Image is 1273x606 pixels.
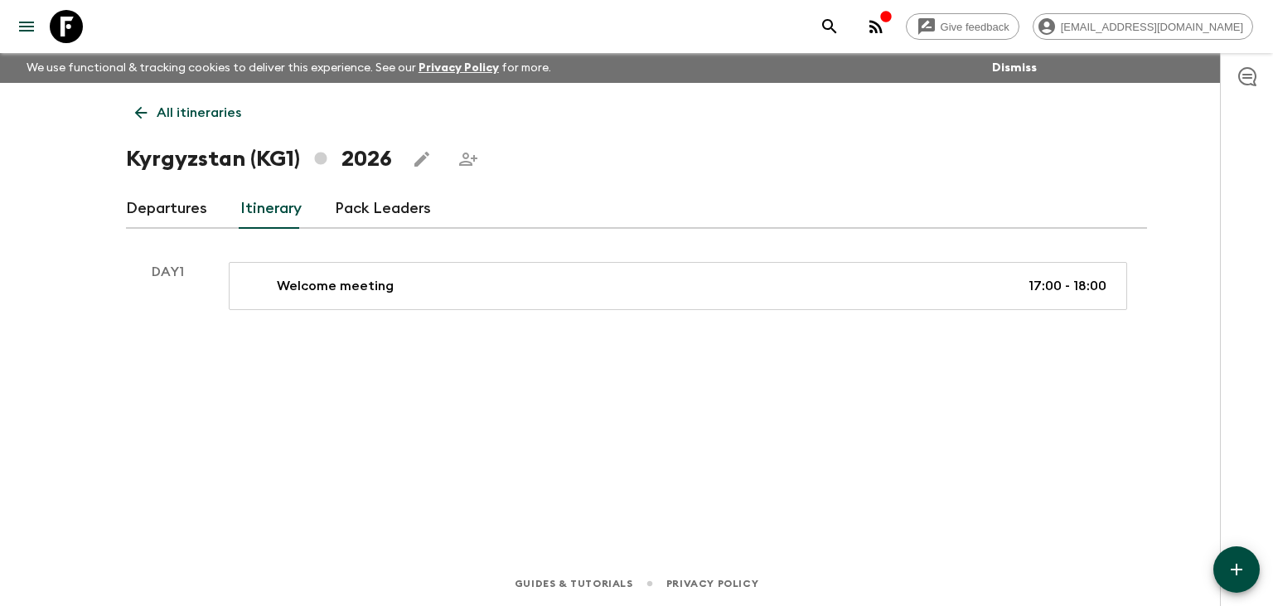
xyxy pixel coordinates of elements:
[419,62,499,74] a: Privacy Policy
[126,189,207,229] a: Departures
[515,574,633,593] a: Guides & Tutorials
[229,262,1127,310] a: Welcome meeting17:00 - 18:00
[1033,13,1253,40] div: [EMAIL_ADDRESS][DOMAIN_NAME]
[666,574,758,593] a: Privacy Policy
[10,10,43,43] button: menu
[240,189,302,229] a: Itinerary
[20,53,558,83] p: We use functional & tracking cookies to deliver this experience. See our for more.
[126,96,250,129] a: All itineraries
[157,103,241,123] p: All itineraries
[277,276,394,296] p: Welcome meeting
[1052,21,1252,33] span: [EMAIL_ADDRESS][DOMAIN_NAME]
[813,10,846,43] button: search adventures
[906,13,1019,40] a: Give feedback
[126,143,392,176] h1: Kyrgyzstan (KG1) 2026
[452,143,485,176] span: Share this itinerary
[932,21,1019,33] span: Give feedback
[126,262,209,282] p: Day 1
[988,56,1041,80] button: Dismiss
[335,189,431,229] a: Pack Leaders
[405,143,438,176] button: Edit this itinerary
[1029,276,1106,296] p: 17:00 - 18:00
